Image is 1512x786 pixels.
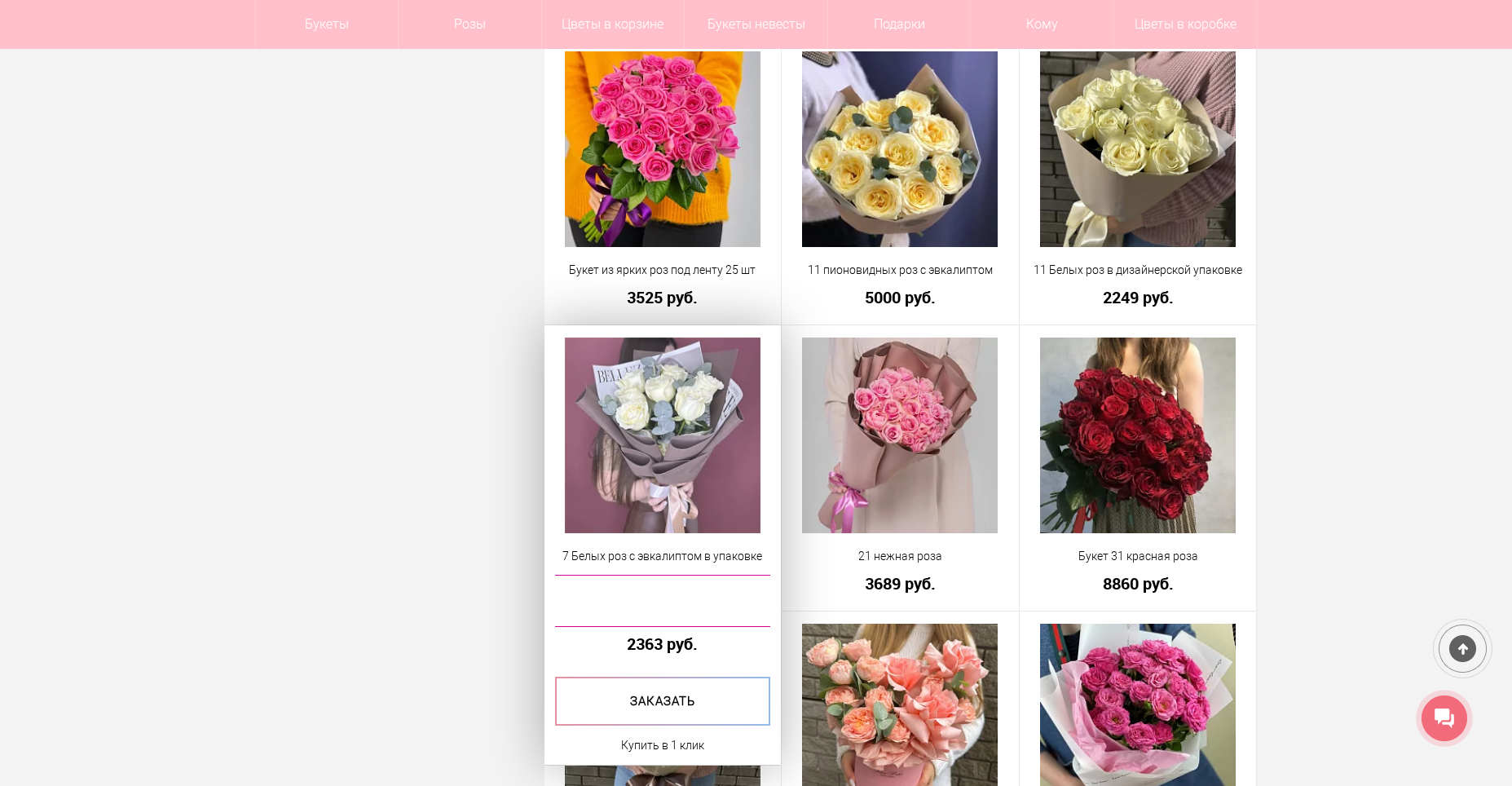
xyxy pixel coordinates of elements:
[1040,51,1236,247] img: 11 Белых роз в дизайнерской упаковке
[1030,575,1246,592] a: 8860 руб.
[802,338,998,533] img: 21 нежная роза
[555,635,771,652] a: 2363 руб.
[1030,262,1246,279] a: 11 Белых роз в дизайнерской упаковке
[792,262,1008,279] a: 11 пионовидных роз с эвкалиптом
[565,338,760,533] img: 7 Белых роз с эвкалиптом в упаковке
[1030,548,1246,565] a: Букет 31 красная роза
[621,735,704,755] a: Купить в 1 клик
[802,51,998,247] img: 11 пионовидных роз с эвкалиптом
[792,575,1008,592] a: 3689 руб.
[1040,338,1236,533] img: Букет 31 красная роза
[565,51,760,247] img: Букет из ярких роз под ленту 25 шт
[555,548,771,565] a: 7 Белых роз с эвкалиптом в упаковке
[792,548,1008,565] a: 21 нежная роза
[792,289,1008,306] a: 5000 руб.
[555,262,771,279] a: Букет из ярких роз под ленту 25 шт
[1030,289,1246,306] a: 2249 руб.
[555,289,771,306] a: 3525 руб.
